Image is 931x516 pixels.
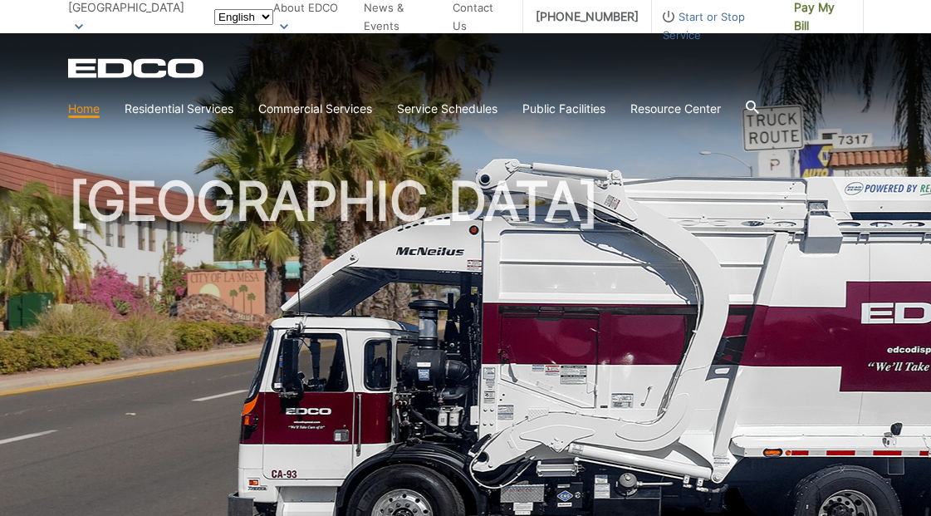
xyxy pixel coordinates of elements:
a: Public Facilities [522,100,605,118]
select: Select a language [214,9,273,25]
a: Service Schedules [397,100,497,118]
a: EDCD logo. Return to the homepage. [68,58,206,78]
a: Residential Services [125,100,233,118]
a: Commercial Services [258,100,372,118]
a: Resource Center [630,100,721,118]
a: Home [68,100,100,118]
